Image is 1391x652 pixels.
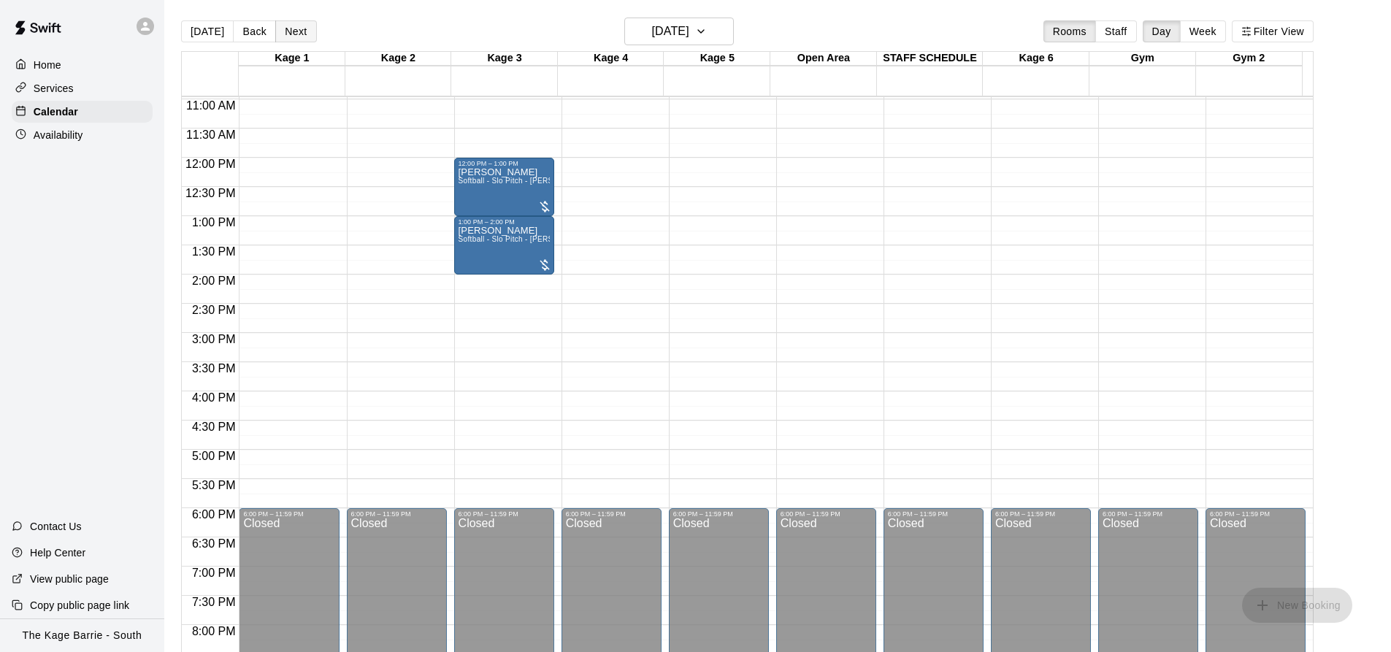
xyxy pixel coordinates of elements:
p: Availability [34,128,83,142]
span: 6:30 PM [188,537,240,550]
div: 6:00 PM – 11:59 PM [243,510,307,518]
div: 6:00 PM – 11:59 PM [995,510,1059,518]
span: You don't have the permission to add bookings [1242,598,1352,610]
div: 6:00 PM – 11:59 PM [351,510,415,518]
span: 12:30 PM [182,187,239,199]
div: 6:00 PM – 11:59 PM [1103,510,1166,518]
span: 11:00 AM [183,99,240,112]
div: Open Area [770,52,877,66]
span: 8:00 PM [188,625,240,637]
a: Home [12,54,153,76]
span: 7:00 PM [188,567,240,579]
span: 12:00 PM [182,158,239,170]
span: 1:00 PM [188,216,240,229]
p: Home [34,58,61,72]
h6: [DATE] [652,21,689,42]
span: 7:30 PM [188,596,240,608]
span: 1:30 PM [188,245,240,258]
div: Kage 6 [983,52,1089,66]
div: Gym [1089,52,1196,66]
p: View public page [30,572,109,586]
button: Day [1143,20,1181,42]
div: STAFF SCHEDULE [877,52,984,66]
button: Back [233,20,276,42]
div: Kage 1 [239,52,345,66]
button: [DATE] [181,20,234,42]
a: Services [12,77,153,99]
span: 3:00 PM [188,333,240,345]
div: Kage 4 [558,52,664,66]
span: 5:30 PM [188,479,240,491]
p: Services [34,81,74,96]
span: 4:00 PM [188,391,240,404]
p: The Kage Barrie - South [23,628,142,643]
div: 6:00 PM – 11:59 PM [673,510,737,518]
button: Filter View [1232,20,1314,42]
p: Help Center [30,545,85,560]
div: Gym 2 [1196,52,1303,66]
span: Softball - Slo Pitch - [PERSON_NAME] Fed Pitching Machine [459,177,671,185]
span: 2:30 PM [188,304,240,316]
div: Kage 5 [664,52,770,66]
span: 2:00 PM [188,275,240,287]
button: Staff [1095,20,1137,42]
div: 6:00 PM – 11:59 PM [566,510,629,518]
div: 1:00 PM – 2:00 PM [459,218,518,226]
button: Week [1180,20,1226,42]
div: 1:00 PM – 2:00 PM: Alyssa Romanelli [454,216,554,275]
div: 6:00 PM – 11:59 PM [459,510,522,518]
span: 11:30 AM [183,129,240,141]
div: 6:00 PM – 11:59 PM [888,510,951,518]
div: Kage 3 [451,52,558,66]
span: 6:00 PM [188,508,240,521]
div: 6:00 PM – 11:59 PM [781,510,844,518]
div: 12:00 PM – 1:00 PM: Alyssa Romanelli [454,158,554,216]
p: Calendar [34,104,78,119]
div: Kage 2 [345,52,452,66]
button: [DATE] [624,18,734,45]
span: Softball - Slo Pitch - [PERSON_NAME] Fed Pitching Machine [459,235,671,243]
div: 6:00 PM – 11:59 PM [1210,510,1273,518]
p: Copy public page link [30,598,129,613]
span: 5:00 PM [188,450,240,462]
button: Next [275,20,316,42]
a: Availability [12,124,153,146]
p: Contact Us [30,519,82,534]
a: Calendar [12,101,153,123]
button: Rooms [1043,20,1096,42]
div: 12:00 PM – 1:00 PM [459,160,522,167]
span: 3:30 PM [188,362,240,375]
span: 4:30 PM [188,421,240,433]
